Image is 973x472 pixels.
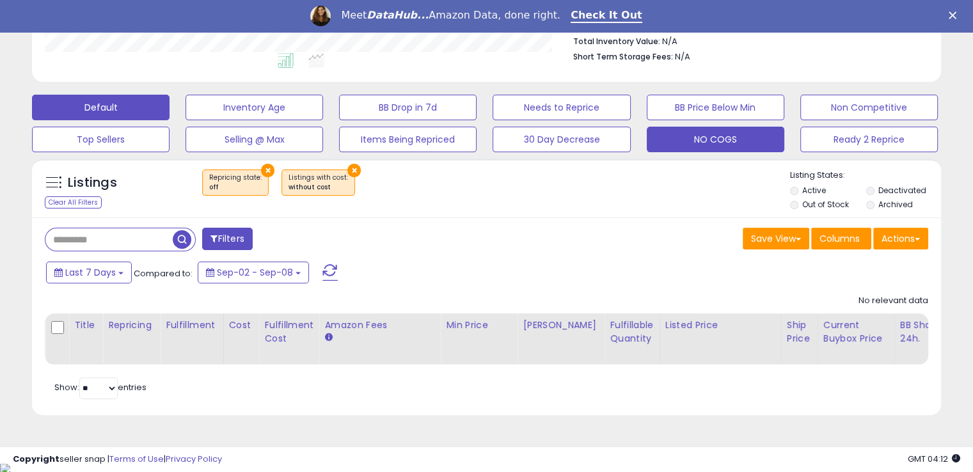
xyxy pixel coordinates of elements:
[186,95,323,120] button: Inventory Age
[46,262,132,283] button: Last 7 Days
[264,319,313,345] div: Fulfillment Cost
[209,173,262,192] span: Repricing state :
[675,51,690,63] span: N/A
[289,173,348,192] span: Listings with cost :
[800,127,938,152] button: Ready 2 Reprice
[32,95,170,120] button: Default
[571,9,642,23] a: Check It Out
[108,319,155,332] div: Repricing
[198,262,309,283] button: Sep-02 - Sep-08
[13,453,59,465] strong: Copyright
[341,9,560,22] div: Meet Amazon Data, done right.
[54,381,146,393] span: Show: entries
[858,295,928,307] div: No relevant data
[878,185,926,196] label: Deactivated
[573,51,673,62] b: Short Term Storage Fees:
[217,266,293,279] span: Sep-02 - Sep-08
[339,95,477,120] button: BB Drop in 7d
[339,127,477,152] button: Items Being Repriced
[900,319,947,345] div: BB Share 24h.
[878,199,912,210] label: Archived
[186,127,323,152] button: Selling @ Max
[573,33,919,48] li: N/A
[324,332,332,343] small: Amazon Fees.
[166,319,218,332] div: Fulfillment
[310,6,331,26] img: Profile image for Georgie
[209,183,262,192] div: off
[665,319,776,332] div: Listed Price
[202,228,252,250] button: Filters
[647,95,784,120] button: BB Price Below Min
[800,95,938,120] button: Non Competitive
[68,174,117,192] h5: Listings
[45,196,102,208] div: Clear All Filters
[787,319,812,345] div: Ship Price
[13,453,222,466] div: seller snap | |
[493,127,630,152] button: 30 Day Decrease
[109,453,164,465] a: Terms of Use
[811,228,871,249] button: Columns
[949,12,961,19] div: Close
[166,453,222,465] a: Privacy Policy
[873,228,928,249] button: Actions
[610,319,654,345] div: Fulfillable Quantity
[802,199,849,210] label: Out of Stock
[908,453,960,465] span: 2025-09-16 04:12 GMT
[446,319,512,332] div: Min Price
[261,164,274,177] button: ×
[802,185,826,196] label: Active
[573,36,660,47] b: Total Inventory Value:
[819,232,860,245] span: Columns
[647,127,784,152] button: NO COGS
[289,183,348,192] div: without cost
[347,164,361,177] button: ×
[134,267,193,279] span: Compared to:
[74,319,97,332] div: Title
[229,319,254,332] div: Cost
[367,9,429,21] i: DataHub...
[324,319,435,332] div: Amazon Fees
[823,319,889,345] div: Current Buybox Price
[493,95,630,120] button: Needs to Reprice
[65,266,116,279] span: Last 7 Days
[790,169,941,182] p: Listing States:
[743,228,809,249] button: Save View
[523,319,599,332] div: [PERSON_NAME]
[32,127,170,152] button: Top Sellers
